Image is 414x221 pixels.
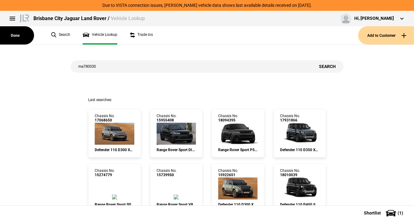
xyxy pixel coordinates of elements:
span: 15274779 [95,173,115,177]
span: Last searches: [88,98,112,102]
div: Chassis No. [95,114,115,123]
div: Brisbane City Jaguar Land Rover / [33,15,145,22]
span: 15955408 [157,118,177,122]
button: Search [311,60,343,73]
a: Search [51,26,70,45]
img: 15922651_ext.jpeg [218,177,257,200]
div: Hi, [PERSON_NAME] [354,15,394,22]
img: 18010039_ext.jpeg [280,177,320,199]
img: 18094395_ext.jpeg [218,123,258,145]
input: Enter vehicle chassis number or other identifier. [71,60,311,73]
img: 15274779_ext.jpeg [112,194,117,199]
span: ( 1 ) [398,211,403,215]
div: Chassis No. [157,114,177,123]
span: 17068650 [95,118,115,122]
a: Trade ins [130,26,153,45]
div: Defender 110 D300 X 5-door AWD Auto 21MY [218,202,258,207]
div: Range Rover Sport DI6 221kW HSE AWD Auto 21.5MY [157,148,196,152]
div: Chassis No. [280,114,300,123]
div: Defender 110 D300 X-Dynamic SE 5-door AWD Auto 24M [95,148,134,152]
span: 15739950 [157,173,177,177]
div: Chassis No. [218,114,238,123]
span: 17931866 [280,118,300,122]
div: Defender 110 P400 S AWD Auto 25MY [280,202,320,207]
div: Range Rover Sport P530 Autobiography AWD Auto 25MY [218,148,258,152]
div: Chassis No. [157,168,177,177]
span: 18010039 [280,173,300,177]
img: 17068650_ext.jpeg [95,123,134,145]
div: Range Rover Sport SDV6 183kW SE AWD Auto 20MY [95,202,134,207]
div: Chassis No. [95,168,115,177]
img: 15955408_ext.jpeg [157,123,196,145]
div: Chassis No. [280,168,300,177]
a: Vehicle Lookup [83,26,117,45]
div: Defender 110 D350 X-Dynamic SE AWD Auto 25MY [280,148,320,152]
img: 17931866_ext.jpeg [280,123,320,145]
button: Add to Customer [358,26,414,45]
img: landrover.png [19,13,30,23]
span: 15922651 [218,173,238,177]
img: 15739950_ext.jpeg [174,194,179,199]
button: Shortlist(1) [355,205,414,221]
span: Vehicle Lookup [111,15,145,21]
div: Range Rover Sport V8 S/C 423kW SVR AWD Auto 21MY [157,202,196,207]
span: Shortlist [364,211,381,215]
span: 18094395 [218,118,238,122]
div: Chassis No. [218,168,238,177]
